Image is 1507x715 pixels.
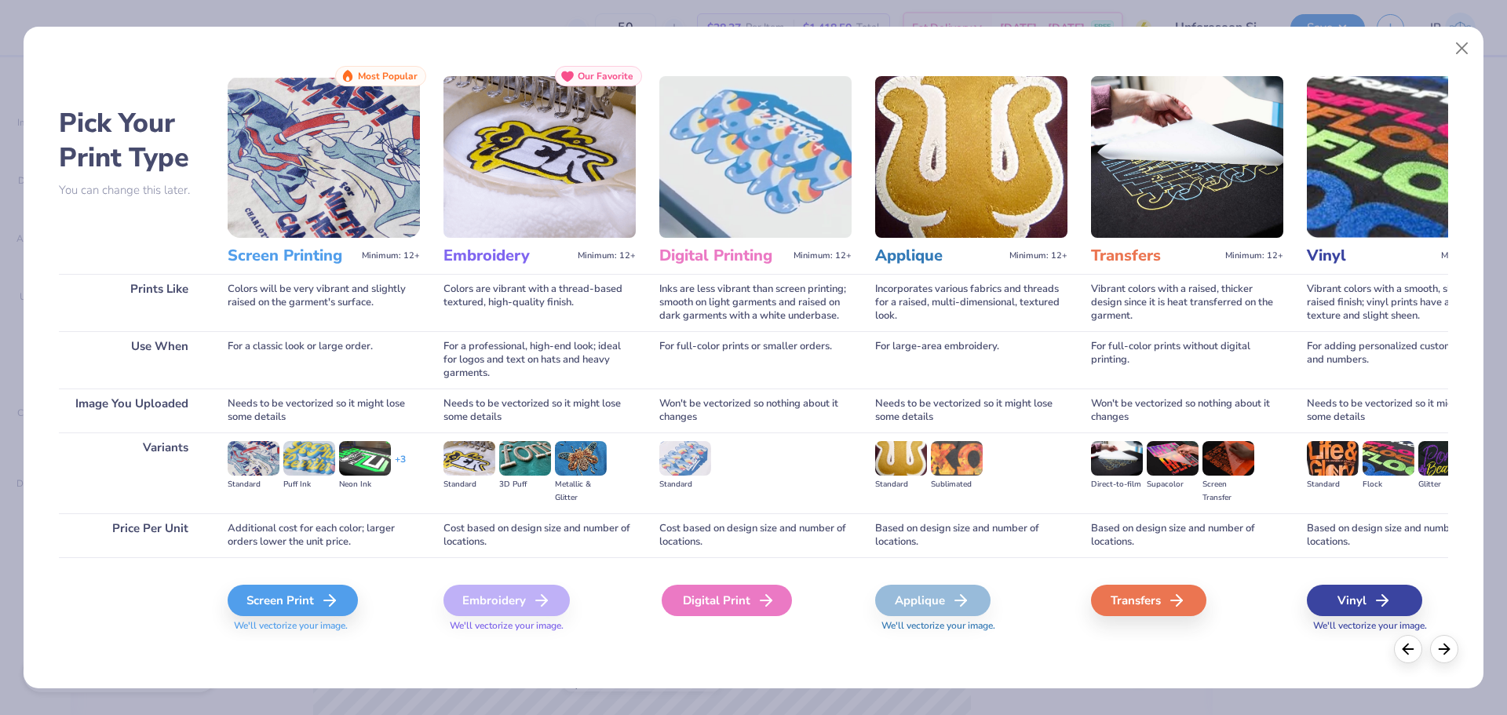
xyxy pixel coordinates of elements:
img: Vinyl [1307,76,1499,238]
img: Sublimated [931,441,983,476]
span: Minimum: 12+ [1441,250,1499,261]
img: Puff Ink [283,441,335,476]
div: Standard [228,478,279,491]
span: We'll vectorize your image. [875,619,1067,633]
div: For adding personalized custom names and numbers. [1307,331,1499,389]
div: Embroidery [443,585,570,616]
img: Screen Printing [228,76,420,238]
div: Image You Uploaded [59,389,204,432]
img: Transfers [1091,76,1283,238]
h3: Transfers [1091,246,1219,266]
div: + 3 [395,453,406,480]
div: Colors will be very vibrant and slightly raised on the garment's surface. [228,274,420,331]
div: Cost based on design size and number of locations. [659,513,852,557]
div: Based on design size and number of locations. [875,513,1067,557]
div: Digital Print [662,585,792,616]
img: Standard [228,441,279,476]
div: Variants [59,432,204,513]
div: Needs to be vectorized so it might lose some details [228,389,420,432]
img: Neon Ink [339,441,391,476]
img: Direct-to-film [1091,441,1143,476]
div: Vibrant colors with a raised, thicker design since it is heat transferred on the garment. [1091,274,1283,331]
div: Won't be vectorized so nothing about it changes [1091,389,1283,432]
div: Screen Transfer [1202,478,1254,505]
span: Minimum: 12+ [794,250,852,261]
span: We'll vectorize your image. [443,619,636,633]
div: Use When [59,331,204,389]
div: Price Per Unit [59,513,204,557]
div: Applique [875,585,991,616]
h2: Pick Your Print Type [59,106,204,175]
div: Direct-to-film [1091,478,1143,491]
h3: Digital Printing [659,246,787,266]
p: You can change this later. [59,184,204,197]
div: For full-color prints without digital printing. [1091,331,1283,389]
span: Our Favorite [578,71,633,82]
div: Standard [875,478,927,491]
div: Sublimated [931,478,983,491]
div: Transfers [1091,585,1206,616]
img: Applique [875,76,1067,238]
img: Metallic & Glitter [555,441,607,476]
img: 3D Puff [499,441,551,476]
h3: Screen Printing [228,246,356,266]
img: Digital Printing [659,76,852,238]
div: Standard [659,478,711,491]
div: Cost based on design size and number of locations. [443,513,636,557]
img: Glitter [1418,441,1470,476]
h3: Embroidery [443,246,571,266]
span: We'll vectorize your image. [1307,619,1499,633]
div: Glitter [1418,478,1470,491]
div: Metallic & Glitter [555,478,607,505]
div: Needs to be vectorized so it might lose some details [875,389,1067,432]
span: Minimum: 12+ [1225,250,1283,261]
div: For a professional, high-end look; ideal for logos and text on hats and heavy garments. [443,331,636,389]
div: Based on design size and number of locations. [1307,513,1499,557]
img: Standard [1307,441,1359,476]
span: Most Popular [358,71,418,82]
div: Incorporates various fabrics and threads for a raised, multi-dimensional, textured look. [875,274,1067,331]
div: For a classic look or large order. [228,331,420,389]
div: 3D Puff [499,478,551,491]
div: Standard [1307,478,1359,491]
div: Screen Print [228,585,358,616]
div: For full-color prints or smaller orders. [659,331,852,389]
div: Puff Ink [283,478,335,491]
div: Vibrant colors with a smooth, slightly raised finish; vinyl prints have a consistent texture and ... [1307,274,1499,331]
div: Inks are less vibrant than screen printing; smooth on light garments and raised on dark garments ... [659,274,852,331]
h3: Applique [875,246,1003,266]
div: Vinyl [1307,585,1422,616]
div: Neon Ink [339,478,391,491]
div: Based on design size and number of locations. [1091,513,1283,557]
img: Standard [875,441,927,476]
img: Embroidery [443,76,636,238]
div: Flock [1363,478,1414,491]
img: Supacolor [1147,441,1199,476]
span: Minimum: 12+ [1009,250,1067,261]
div: Won't be vectorized so nothing about it changes [659,389,852,432]
img: Standard [659,441,711,476]
div: Standard [443,478,495,491]
div: Needs to be vectorized so it might lose some details [1307,389,1499,432]
img: Flock [1363,441,1414,476]
h3: Vinyl [1307,246,1435,266]
div: Needs to be vectorized so it might lose some details [443,389,636,432]
div: Additional cost for each color; larger orders lower the unit price. [228,513,420,557]
div: Supacolor [1147,478,1199,491]
img: Screen Transfer [1202,441,1254,476]
div: For large-area embroidery. [875,331,1067,389]
button: Close [1447,34,1477,64]
span: Minimum: 12+ [362,250,420,261]
span: Minimum: 12+ [578,250,636,261]
img: Standard [443,441,495,476]
div: Colors are vibrant with a thread-based textured, high-quality finish. [443,274,636,331]
span: We'll vectorize your image. [228,619,420,633]
div: Prints Like [59,274,204,331]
